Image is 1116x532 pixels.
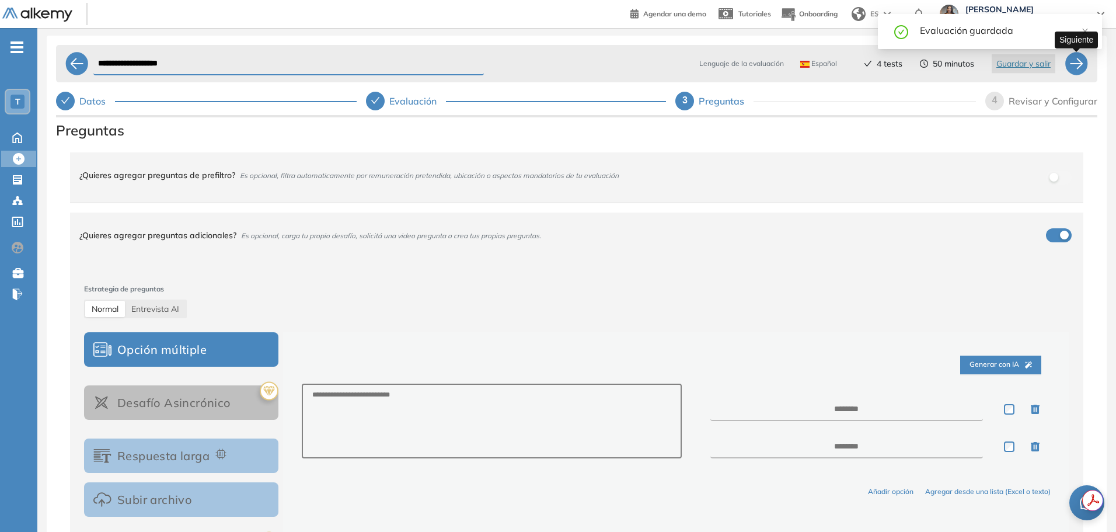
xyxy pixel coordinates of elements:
button: Respuesta larga [84,439,278,473]
span: Español [800,59,837,68]
span: Agendar una demo [643,9,706,18]
button: Añadir opción [868,486,913,498]
span: Generar con IA [969,359,1032,370]
button: Onboarding [780,2,838,27]
span: clock-circle [920,60,928,68]
span: Guardar y salir [996,57,1051,70]
div: 3Preguntas [675,92,976,110]
span: check-circle [894,23,908,39]
span: Normal [92,304,118,314]
span: Lenguaje de la evaluación [699,58,784,69]
button: Generar con IA [960,356,1041,374]
img: ESP [800,61,810,68]
span: ES [870,9,879,19]
img: world [852,7,866,21]
button: Subir archivo [84,482,278,517]
i: - [11,46,23,48]
img: Logo [2,8,72,22]
span: Es opcional, filtra automaticamente por remuneración pretendida, ubicación o aspectos mandatorios... [240,171,619,180]
span: Tutoriales [738,9,771,18]
p: Siguiente [1059,34,1093,46]
div: ¿Quieres agregar preguntas adicionales?Es opcional, carga tu propio desafío, solicitá una video p... [70,213,1083,258]
button: Agregar desde una lista (Excel o texto) [925,486,1051,498]
div: Datos [56,92,357,110]
span: check [371,96,380,105]
div: 4Revisar y Configurar [985,92,1097,110]
div: Evaluación guardada [920,23,1088,37]
span: Preguntas [56,120,1097,141]
div: ¿Quieres agregar preguntas de prefiltro?Es opcional, filtra automaticamente por remuneración pret... [70,152,1083,203]
span: ¿Quieres agregar preguntas de prefiltro? [79,170,235,180]
div: Evaluación [389,92,446,110]
span: check [864,60,872,68]
button: Opción múltiple [84,332,278,367]
div: Evaluación [366,92,667,110]
span: AI [131,304,179,314]
span: 50 minutos [933,58,974,70]
span: ¿Quieres agregar preguntas adicionales? [79,230,236,241]
span: message [1080,496,1094,510]
span: 4 tests [877,58,902,70]
span: 4 [992,95,998,105]
button: Guardar y salir [992,54,1055,73]
div: Datos [79,92,115,110]
span: Estrategia de preguntas [84,284,1069,295]
span: Onboarding [799,9,838,18]
div: Preguntas [699,92,754,110]
img: arrow [884,12,891,16]
span: T [15,97,20,106]
div: Revisar y Configurar [1009,92,1097,110]
a: Agendar una demo [630,6,706,20]
span: Es opcional, carga tu propio desafío, solicitá una video pregunta o crea tus propias preguntas. [241,231,541,240]
span: [PERSON_NAME] [965,5,1086,14]
span: check [61,96,70,105]
span: 3 [682,95,688,105]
